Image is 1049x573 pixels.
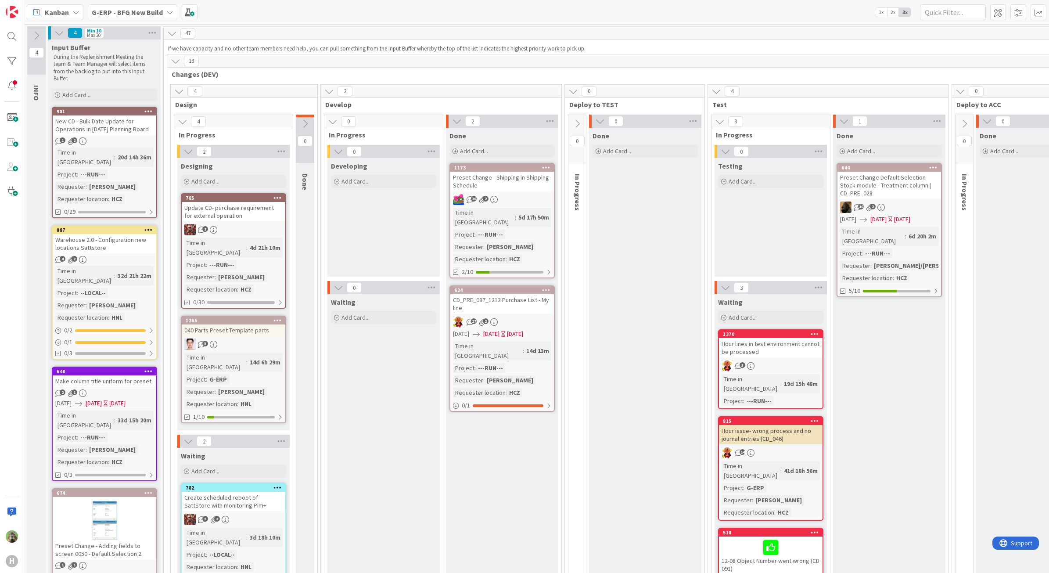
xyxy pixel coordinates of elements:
span: 2 [72,137,77,143]
span: : [86,445,87,454]
div: Requester location [184,562,237,572]
a: 815Hour issue- wrong process and no journal entries (CD_046)LCTime in [GEOGRAPHIC_DATA]:41d 18h 5... [718,416,823,521]
span: Add Card... [191,467,219,475]
span: 2 [60,389,65,395]
div: Requester [55,300,86,310]
span: 10 [471,196,477,202]
span: 2 [72,256,77,262]
span: : [77,288,78,298]
div: 674Preset Change - Adding fields to screen 0050 - Default Selection 2 [53,489,156,559]
div: Requester location [722,508,774,517]
div: [DATE] [109,399,126,408]
span: 0/3 [64,470,72,479]
div: Requester [184,272,215,282]
img: LC [453,316,464,328]
span: Kanban [45,7,69,18]
span: : [114,152,115,162]
div: HCZ [109,194,125,204]
div: [PERSON_NAME] [87,300,138,310]
span: : [246,357,248,367]
div: Hour lines in test environment cannot be processed [719,338,823,357]
span: 0/3 [64,349,72,358]
div: Time in [GEOGRAPHIC_DATA] [453,341,523,360]
img: ll [184,339,196,350]
div: 0/1 [53,337,156,348]
div: [PERSON_NAME] [87,445,138,454]
span: : [506,254,507,264]
div: 981 [57,108,156,115]
div: ---RUN--- [78,432,108,442]
span: : [215,272,216,282]
span: Test [712,100,938,109]
div: [DATE] [507,329,523,339]
div: HCZ [507,388,522,397]
span: : [743,483,744,493]
img: JK [184,514,196,525]
div: 981 [53,108,156,115]
span: : [108,313,109,322]
span: [DATE] [86,399,102,408]
img: TT [6,530,18,543]
a: 1370Hour lines in test environment cannot be processedLCTime in [GEOGRAPHIC_DATA]:19d 15h 48mProj... [718,329,823,409]
div: 040 Parts Preset Template parts [182,324,285,336]
div: 887 [53,226,156,234]
span: : [774,508,776,517]
div: LC [719,360,823,371]
div: [PERSON_NAME] [216,387,267,396]
span: : [206,260,207,270]
span: : [237,285,238,294]
span: 0 [582,86,596,97]
div: 3d 18h 10m [248,533,283,542]
div: 815Hour issue- wrong process and no journal entries (CD_046) [719,417,823,444]
div: 5d 17h 50m [516,213,551,222]
span: Input Buffer [52,43,90,52]
span: Deploy to TEST [569,100,693,109]
a: 644Preset Change Default Selection Stock module - Treatment column | CD_PRE_028ND[DATE][DATE][DAT... [837,163,942,297]
span: : [905,231,906,241]
div: Hour issue- wrong process and no journal entries (CD_046) [719,425,823,444]
div: Requester location [453,388,506,397]
span: : [523,346,524,356]
div: Project [453,230,474,239]
div: Project [453,363,474,373]
div: 32d 21h 22m [115,271,154,281]
span: 2 [483,318,489,324]
span: 3 [728,116,743,127]
span: Add Card... [729,177,757,185]
div: Project [55,169,77,179]
span: 0/29 [64,207,75,216]
div: [PERSON_NAME] [753,495,804,505]
span: 4 [68,28,83,38]
span: 0 [995,116,1010,126]
span: 2 [338,86,352,97]
a: 1173Preset Change - Shipping in Shipping ScheduleJKTime in [GEOGRAPHIC_DATA]:5d 17h 50mProject:--... [449,163,555,278]
span: 47 [180,28,195,39]
span: 5/10 [849,286,860,296]
span: Add Card... [341,177,370,185]
span: 0 [608,116,623,126]
span: 4 [214,516,220,522]
div: 41d 18h 56m [782,466,820,476]
span: Done [449,131,466,140]
div: Project [840,249,862,258]
span: 3x [899,8,911,17]
span: : [893,273,894,283]
div: HNL [238,399,254,409]
div: ---RUN--- [78,169,108,179]
div: 1173 [450,164,554,172]
span: [DATE] [453,329,469,339]
span: Done [980,131,996,140]
div: Max 20 [87,33,101,37]
div: Time in [GEOGRAPHIC_DATA] [55,148,114,167]
div: Time in [GEOGRAPHIC_DATA] [184,528,246,547]
div: Time in [GEOGRAPHIC_DATA] [722,461,780,480]
div: 4d 21h 10m [248,243,283,252]
div: 0/2 [53,325,156,336]
a: 648Make column title uniform for preset[DATE][DATE][DATE]Time in [GEOGRAPHIC_DATA]:33d 15h 20mPro... [52,367,157,481]
a: 1265040 Parts Preset Template partsllTime in [GEOGRAPHIC_DATA]:14d 6h 29mProject:G-ERPRequester:[... [181,316,286,423]
div: Time in [GEOGRAPHIC_DATA] [55,266,114,285]
span: 3 [740,362,745,368]
span: 2 [465,116,480,126]
img: JK [184,224,196,235]
div: ND [837,202,941,213]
